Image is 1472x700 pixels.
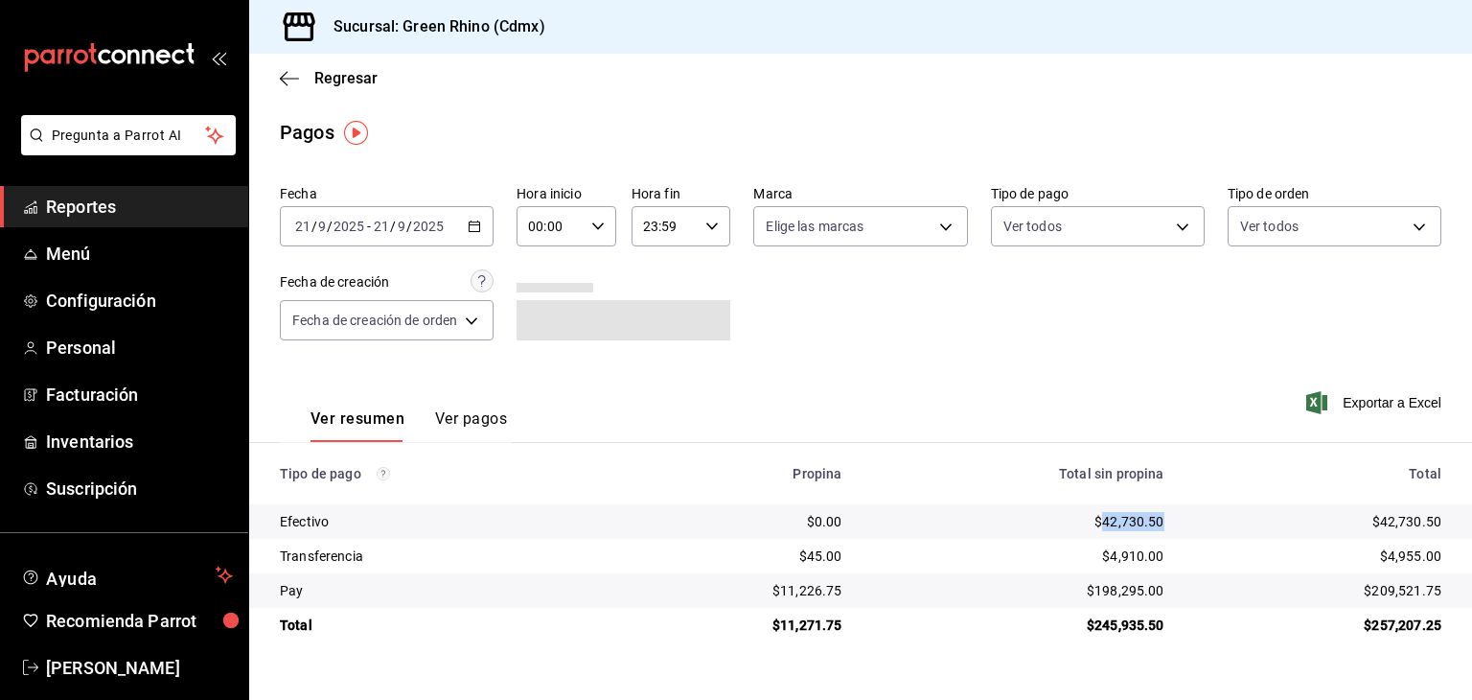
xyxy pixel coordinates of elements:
[1195,512,1441,531] div: $42,730.50
[13,139,236,159] a: Pregunta a Parrot AI
[46,429,233,455] span: Inventarios
[377,467,390,480] svg: Los pagos realizados con Pay y otras terminales son montos brutos.
[1195,547,1441,566] div: $4,955.00
[280,616,604,635] div: Total
[632,187,731,200] label: Hora fin
[292,311,457,330] span: Fecha de creación de orden
[310,409,404,442] button: Ver resumen
[280,272,389,292] div: Fecha de creación
[397,219,406,234] input: --
[873,547,1164,566] div: $4,910.00
[46,382,233,408] span: Facturación
[333,219,365,234] input: ----
[1195,466,1441,481] div: Total
[280,581,604,600] div: Pay
[314,69,378,87] span: Regresar
[317,219,327,234] input: --
[344,121,368,145] img: Tooltip marker
[753,187,967,200] label: Marca
[280,118,334,147] div: Pagos
[634,616,841,635] div: $11,271.75
[1195,616,1441,635] div: $257,207.25
[412,219,445,234] input: ----
[310,409,507,442] div: navigation tabs
[367,219,371,234] span: -
[390,219,396,234] span: /
[280,466,604,481] div: Tipo de pago
[634,512,841,531] div: $0.00
[1195,581,1441,600] div: $209,521.75
[280,187,494,200] label: Fecha
[46,194,233,220] span: Reportes
[46,288,233,314] span: Configuración
[46,655,233,681] span: [PERSON_NAME]
[318,15,545,38] h3: Sucursal: Green Rhino (Cdmx)
[46,608,233,634] span: Recomienda Parrot
[211,50,226,65] button: open_drawer_menu
[873,512,1164,531] div: $42,730.50
[634,466,841,481] div: Propina
[46,335,233,361] span: Personal
[634,581,841,600] div: $11,226.75
[46,564,208,587] span: Ayuda
[46,241,233,267] span: Menú
[517,187,616,200] label: Hora inicio
[1228,187,1441,200] label: Tipo de orden
[373,219,390,234] input: --
[766,217,863,236] span: Elige las marcas
[1310,391,1441,414] button: Exportar a Excel
[46,476,233,502] span: Suscripción
[873,466,1164,481] div: Total sin propina
[280,512,604,531] div: Efectivo
[1240,217,1299,236] span: Ver todos
[435,409,507,442] button: Ver pagos
[634,547,841,566] div: $45.00
[406,219,412,234] span: /
[280,547,604,566] div: Transferencia
[52,126,206,146] span: Pregunta a Parrot AI
[327,219,333,234] span: /
[873,581,1164,600] div: $198,295.00
[280,69,378,87] button: Regresar
[873,616,1164,635] div: $245,935.50
[1003,217,1062,236] span: Ver todos
[294,219,311,234] input: --
[311,219,317,234] span: /
[991,187,1205,200] label: Tipo de pago
[21,115,236,155] button: Pregunta a Parrot AI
